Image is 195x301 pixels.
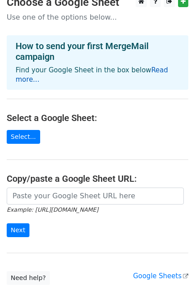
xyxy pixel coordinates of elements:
[16,66,168,84] a: Read more...
[7,13,188,22] p: Use one of the options below...
[7,173,188,184] h4: Copy/paste a Google Sheet URL:
[7,223,29,237] input: Next
[16,66,179,84] p: Find your Google Sheet in the box below
[7,113,188,123] h4: Select a Google Sheet:
[16,41,179,62] h4: How to send your first MergeMail campaign
[150,258,195,301] iframe: Chat Widget
[7,130,40,144] a: Select...
[7,206,98,213] small: Example: [URL][DOMAIN_NAME]
[133,272,188,280] a: Google Sheets
[7,271,50,285] a: Need help?
[7,188,184,205] input: Paste your Google Sheet URL here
